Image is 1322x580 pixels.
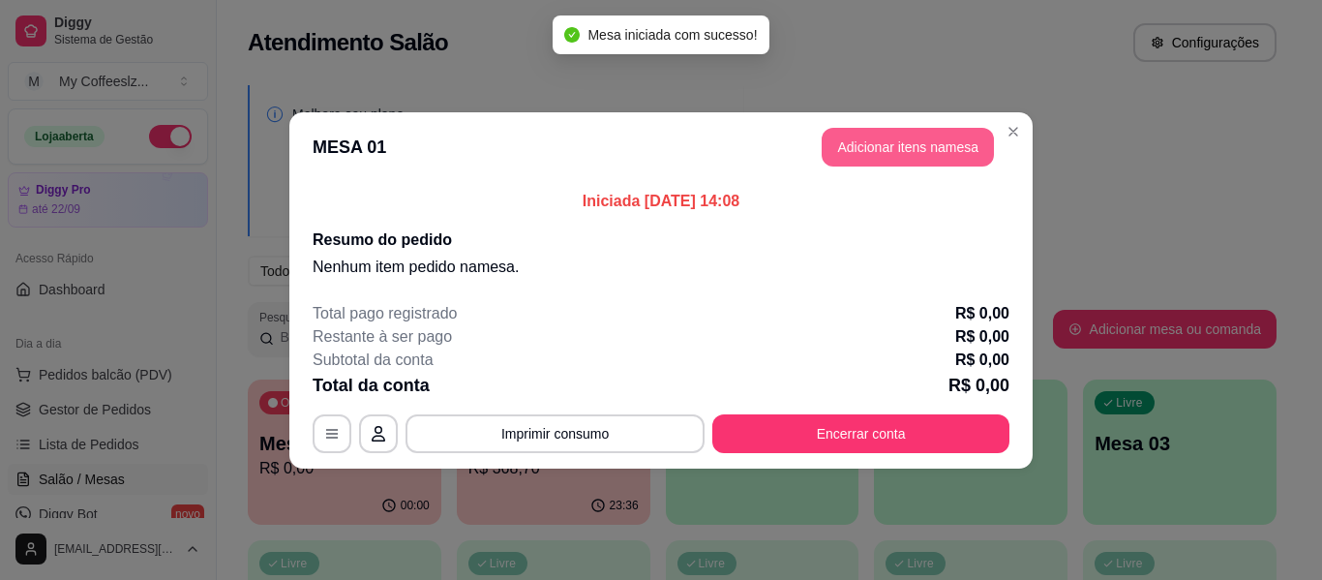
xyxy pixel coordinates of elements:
[564,27,580,43] span: check-circle
[998,116,1029,147] button: Close
[822,128,994,167] button: Adicionar itens namesa
[313,302,457,325] p: Total pago registrado
[955,349,1009,372] p: R$ 0,00
[948,372,1009,399] p: R$ 0,00
[313,349,434,372] p: Subtotal da conta
[313,325,452,349] p: Restante à ser pago
[313,229,1009,252] h2: Resumo do pedido
[313,190,1009,213] p: Iniciada [DATE] 14:08
[313,256,1009,279] p: Nenhum item pedido na mesa .
[712,414,1009,453] button: Encerrar conta
[955,302,1009,325] p: R$ 0,00
[406,414,705,453] button: Imprimir consumo
[955,325,1009,349] p: R$ 0,00
[313,372,430,399] p: Total da conta
[289,112,1033,182] header: MESA 01
[587,27,757,43] span: Mesa iniciada com sucesso!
